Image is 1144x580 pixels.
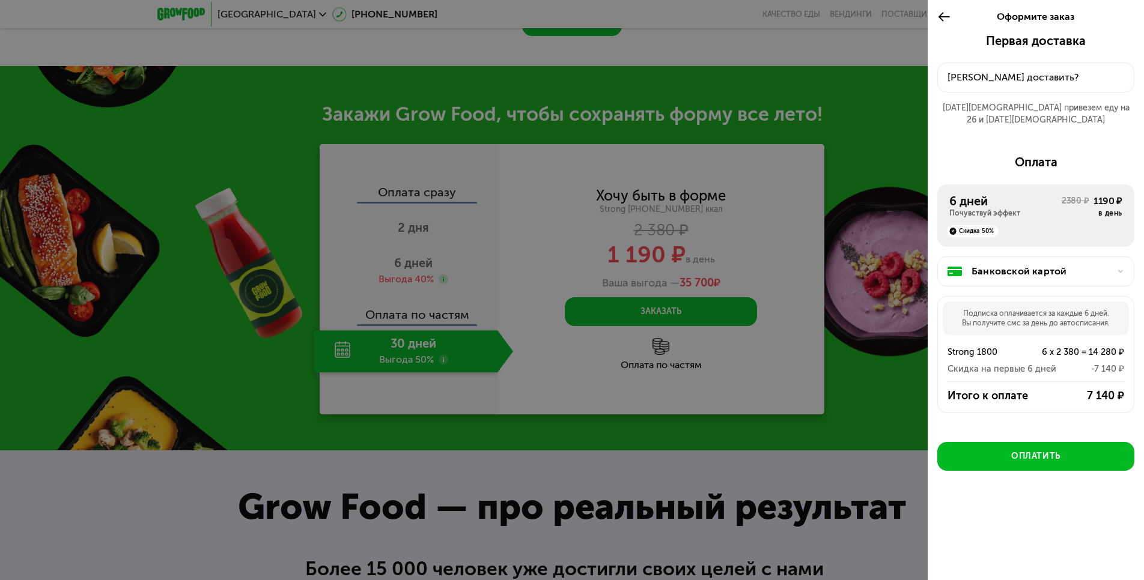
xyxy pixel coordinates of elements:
div: Скидка на первые 6 дней [948,361,1056,376]
div: Банковской картой [972,264,1110,279]
div: 6 дней [949,194,1062,208]
div: Почувствуй эффект [949,208,1062,218]
button: [PERSON_NAME] доставить? [937,62,1134,92]
div: Итого к оплате [948,388,1045,403]
button: Оплатить [937,442,1134,471]
span: Оформите заказ [997,11,1074,22]
div: Подписка оплачивается за каждые 6 дней. Вы получите смс за день до автосписания. [943,301,1129,335]
div: -7 140 ₽ [1056,361,1124,376]
div: 2380 ₽ [1062,195,1089,218]
div: Strong 1800 [948,345,1018,359]
div: 6 x 2 380 = 14 280 ₽ [1018,345,1124,359]
div: Первая доставка [937,34,1134,48]
div: в день [1094,208,1122,218]
div: Оплата [937,155,1134,169]
div: Оплатить [1011,450,1060,462]
div: 7 140 ₽ [1045,388,1124,403]
div: [DATE][DEMOGRAPHIC_DATA] привезем еду на 26 и [DATE][DEMOGRAPHIC_DATA] [937,102,1134,126]
div: [PERSON_NAME] доставить? [948,70,1124,85]
div: 1190 ₽ [1094,194,1122,208]
div: Скидка 50% [947,225,999,237]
